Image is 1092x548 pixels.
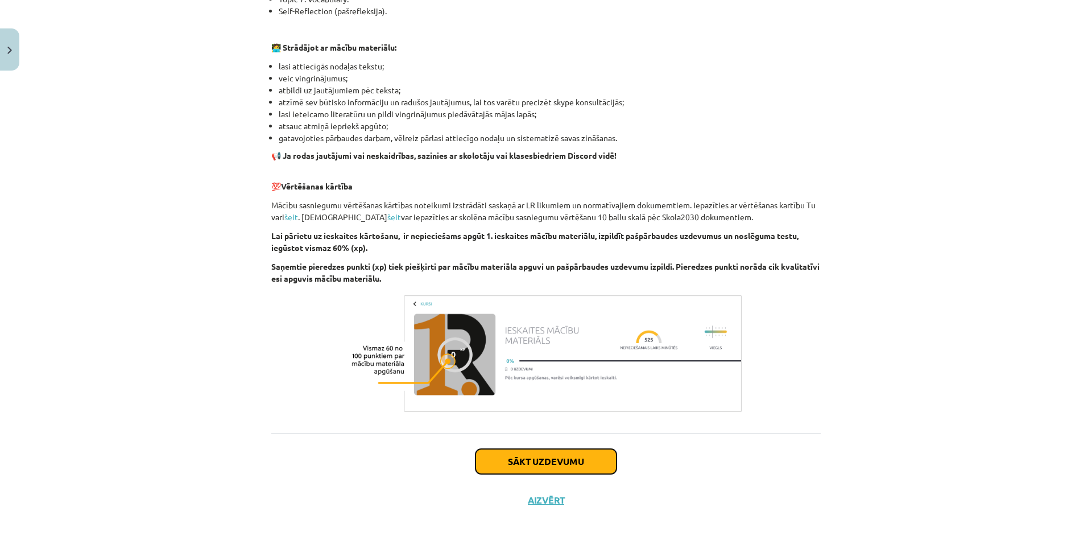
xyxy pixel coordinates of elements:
[279,108,821,120] li: lasi ieteicamo literatūru un pildi vingrinājumus piedāvātajās mājas lapās;
[271,150,617,160] strong: 📢 Ja rodas jautājumi vai neskaidrības, sazinies ar skolotāju vai klasesbiedriem Discord vidē!
[271,230,799,253] b: Lai pārietu uz ieskaites kārtošanu, ir nepieciešams apgūt 1. ieskaites mācību materiālu, izpildīt...
[279,5,821,17] li: Self-Reflection (pašrefleksija).
[7,47,12,54] img: icon-close-lesson-0947bae3869378f0d4975bcd49f059093ad1ed9edebbc8119c70593378902aed.svg
[271,168,821,192] p: 💯
[271,261,820,283] b: Saņemtie pieredzes punkti (xp) tiek piešķirti par mācību materiāla apguvi un pašpārbaudes uzdevum...
[524,495,568,506] button: Aizvērt
[279,120,821,132] li: atsauc atmiņā iepriekš apgūto;
[284,212,298,222] a: šeit
[279,60,821,72] li: lasi attiecīgās nodaļas tekstu;
[281,181,353,191] b: Vērtēšanas kārtība
[387,212,401,222] a: šeit
[475,449,617,474] button: Sākt uzdevumu
[271,42,396,52] strong: 🧑‍💻 Strādājot ar mācību materiālu:
[279,132,821,144] li: gatavojoties pārbaudes darbam, vēlreiz pārlasi attiecīgo nodaļu un sistematizē savas zināšanas.
[279,84,821,96] li: atbildi uz jautājumiem pēc teksta;
[279,96,821,108] li: atzīmē sev būtisko informāciju un radušos jautājumus, lai tos varētu precizēt skype konsultācijās;
[271,199,821,223] p: Mācību sasniegumu vērtēšanas kārtības noteikumi izstrādāti saskaņā ar LR likumiem un normatīvajie...
[279,72,821,84] li: veic vingrinājumus;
